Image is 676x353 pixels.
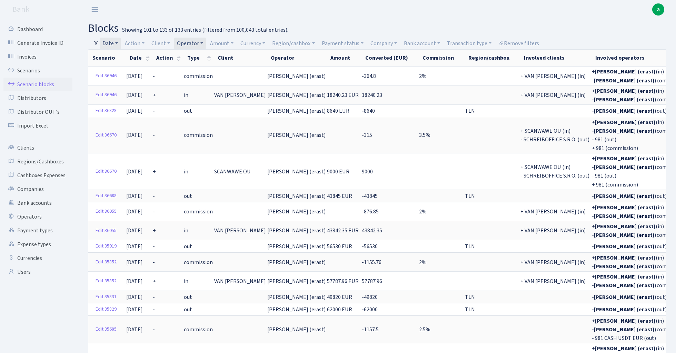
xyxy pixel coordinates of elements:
[327,293,352,301] span: 49820 EUR
[267,50,326,66] th: Operator
[92,105,120,116] a: Edit 36828
[465,306,475,313] span: TLN
[184,192,192,200] span: out
[3,210,72,224] a: Operators
[595,317,656,325] strong: [PERSON_NAME] (erast)
[214,91,266,99] span: VAN [PERSON_NAME]
[464,50,520,66] th: Region/cashbox
[595,223,656,230] strong: [PERSON_NAME] (erast)
[153,132,155,139] span: -
[368,38,400,49] a: Company
[444,38,494,49] a: Transaction type
[362,306,378,313] span: -62000
[520,259,586,266] span: + VAN [PERSON_NAME] (in)
[267,192,326,200] span: [PERSON_NAME] (erast)
[126,243,143,250] span: [DATE]
[401,38,443,49] a: Bank account
[214,227,266,235] span: VAN [PERSON_NAME]
[594,243,655,250] strong: [PERSON_NAME] (erast)
[269,38,317,49] a: Region/cashbox
[126,208,143,215] span: [DATE]
[362,293,378,301] span: -49820
[126,107,143,115] span: [DATE]
[594,192,655,200] strong: [PERSON_NAME] (erast)
[267,208,326,215] span: [PERSON_NAME] (erast)
[327,243,352,250] span: 56530 EUR
[122,38,147,49] a: Action
[362,132,372,139] span: -315
[3,78,72,91] a: Scenario blocks
[595,119,656,126] strong: [PERSON_NAME] (erast)
[184,208,213,215] span: commission
[595,155,656,162] strong: [PERSON_NAME] (erast)
[126,72,143,80] span: [DATE]
[153,72,155,80] span: -
[3,182,72,196] a: Companies
[207,38,236,49] a: Amount
[126,326,143,333] span: [DATE]
[362,227,382,235] span: 43842.35
[184,91,188,99] span: in
[152,50,183,66] th: Action : activate to sort column ascending
[594,293,655,301] strong: [PERSON_NAME] (erast)
[362,278,382,285] span: 57787.96
[362,192,378,200] span: -43845
[594,306,655,313] strong: [PERSON_NAME] (erast)
[592,243,667,250] span: - (out)
[465,243,475,250] span: TLN
[520,227,586,235] span: + VAN [PERSON_NAME] (in)
[184,132,213,139] span: commission
[184,72,213,80] span: commission
[267,326,326,333] span: [PERSON_NAME] (erast)
[92,71,120,81] a: Edit 36946
[3,91,72,105] a: Distributors
[153,208,155,215] span: -
[419,326,430,333] span: 2.5%
[652,3,664,16] a: a
[594,326,655,333] strong: [PERSON_NAME] (erast)
[153,278,156,285] span: +
[126,50,152,66] th: Date : activate to sort column ascending
[595,345,656,352] strong: [PERSON_NAME] (erast)
[267,107,326,115] span: [PERSON_NAME] (erast)
[419,208,427,215] span: 2%
[496,38,542,49] a: Remove filters
[126,227,143,235] span: [DATE]
[86,4,103,15] button: Toggle navigation
[520,127,589,143] span: + SCANWAWE OU (in) - SCHREIBOFFICE S.R.O. (out)
[327,168,349,175] span: 9000 EUR
[3,64,72,78] a: Scenarios
[126,168,143,175] span: [DATE]
[267,168,326,175] span: [PERSON_NAME] (erast)
[594,107,655,115] strong: [PERSON_NAME] (erast)
[214,168,251,175] span: SCANWAWE OU
[327,91,359,99] span: 18240.23 EUR
[267,259,326,266] span: [PERSON_NAME] (erast)
[594,263,655,270] strong: [PERSON_NAME] (erast)
[3,224,72,238] a: Payment types
[92,225,120,236] a: Edit 36055
[126,306,143,313] span: [DATE]
[419,132,430,139] span: 3.5%
[594,282,655,290] strong: [PERSON_NAME] (erast)
[595,254,656,262] strong: [PERSON_NAME] (erast)
[520,163,589,180] span: + SCANWAWE OU (in) - SCHREIBOFFICE S.R.O. (out)
[153,243,155,250] span: -
[520,91,586,99] span: + VAN [PERSON_NAME] (in)
[362,91,382,99] span: 18240.23
[92,304,120,315] a: Edit 35829
[183,50,213,66] th: Type : activate to sort column ascending
[213,50,267,66] th: Client
[327,278,359,285] span: 57787.96 EUR
[126,259,143,266] span: [DATE]
[520,208,586,215] span: + VAN [PERSON_NAME] (in)
[153,227,156,235] span: +
[327,306,352,313] span: 62000 EUR
[126,192,143,200] span: [DATE]
[92,166,120,177] a: Edit 36670
[362,243,378,250] span: -56530
[3,119,72,133] a: Import Excel
[3,238,72,251] a: Expense types
[327,192,352,200] span: 43845 EUR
